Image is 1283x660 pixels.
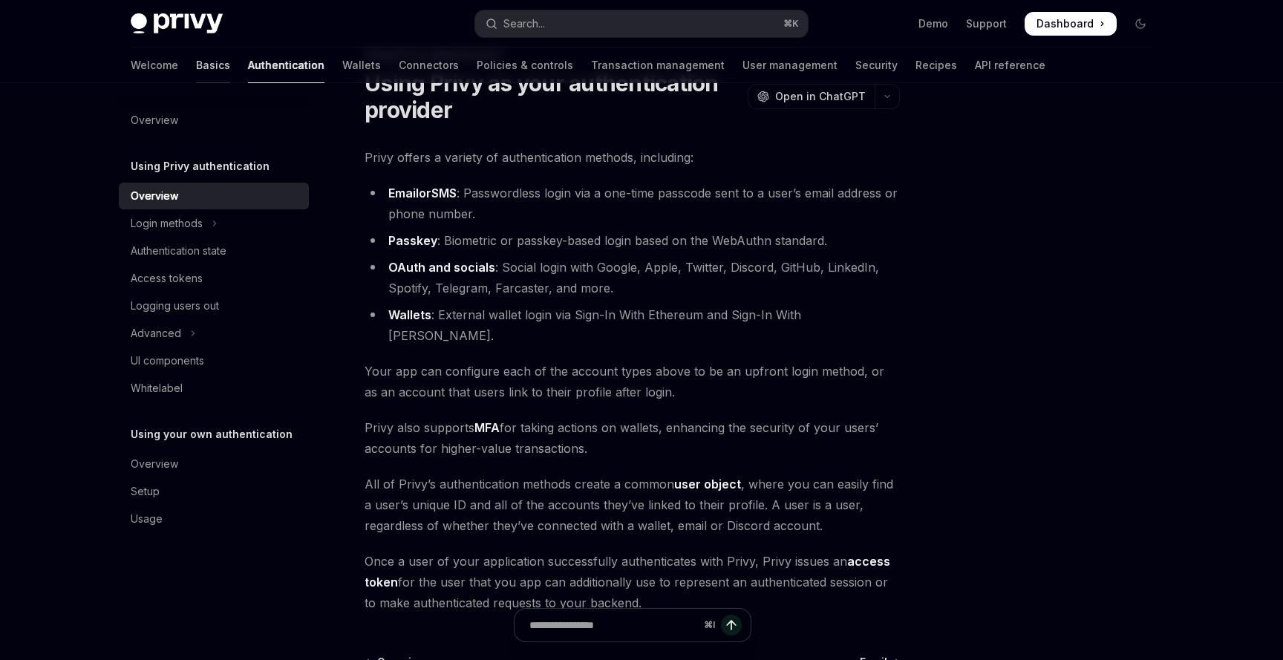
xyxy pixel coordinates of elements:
[131,379,183,397] div: Whitelabel
[591,48,725,83] a: Transaction management
[365,183,900,224] li: : Passwordless login via a one-time passcode sent to a user’s email address or phone number.
[131,111,178,129] div: Overview
[783,18,799,30] span: ⌘ K
[975,48,1045,83] a: API reference
[388,307,431,323] a: Wallets
[855,48,898,83] a: Security
[131,269,203,287] div: Access tokens
[131,242,226,260] div: Authentication state
[131,215,203,232] div: Login methods
[131,483,160,500] div: Setup
[365,417,900,459] span: Privy also supports for taking actions on wallets, enhancing the security of your users’ accounts...
[342,48,381,83] a: Wallets
[131,352,204,370] div: UI components
[388,260,495,275] a: OAuth and socials
[131,324,181,342] div: Advanced
[474,420,500,436] a: MFA
[915,48,957,83] a: Recipes
[388,233,437,249] a: Passkey
[131,510,163,528] div: Usage
[119,320,309,347] button: Toggle Advanced section
[1036,16,1094,31] span: Dashboard
[748,84,875,109] button: Open in ChatGPT
[119,478,309,505] a: Setup
[742,48,838,83] a: User management
[119,506,309,532] a: Usage
[119,265,309,292] a: Access tokens
[131,48,178,83] a: Welcome
[775,89,866,104] span: Open in ChatGPT
[365,70,742,123] h1: Using Privy as your authentication provider
[119,238,309,264] a: Authentication state
[365,551,900,613] span: Once a user of your application successfully authenticates with Privy, Privy issues an for the us...
[131,13,223,34] img: dark logo
[131,297,219,315] div: Logging users out
[131,425,293,443] h5: Using your own authentication
[966,16,1007,31] a: Support
[1025,12,1117,36] a: Dashboard
[365,474,900,536] span: All of Privy’s authentication methods create a common , where you can easily find a user’s unique...
[119,107,309,134] a: Overview
[1129,12,1152,36] button: Toggle dark mode
[119,210,309,237] button: Toggle Login methods section
[365,230,900,251] li: : Biometric or passkey-based login based on the WebAuthn standard.
[431,186,457,201] a: SMS
[388,186,457,201] strong: or
[388,186,419,201] a: Email
[365,147,900,168] span: Privy offers a variety of authentication methods, including:
[131,157,270,175] h5: Using Privy authentication
[918,16,948,31] a: Demo
[131,455,178,473] div: Overview
[365,304,900,346] li: : External wallet login via Sign-In With Ethereum and Sign-In With [PERSON_NAME].
[196,48,230,83] a: Basics
[399,48,459,83] a: Connectors
[477,48,573,83] a: Policies & controls
[119,293,309,319] a: Logging users out
[475,10,808,37] button: Open search
[365,361,900,402] span: Your app can configure each of the account types above to be an upfront login method, or as an ac...
[529,609,698,641] input: Ask a question...
[119,451,309,477] a: Overview
[119,183,309,209] a: Overview
[119,375,309,402] a: Whitelabel
[674,477,741,492] a: user object
[721,615,742,636] button: Send message
[131,187,178,205] div: Overview
[248,48,324,83] a: Authentication
[365,257,900,298] li: : Social login with Google, Apple, Twitter, Discord, GitHub, LinkedIn, Spotify, Telegram, Farcast...
[503,15,545,33] div: Search...
[119,347,309,374] a: UI components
